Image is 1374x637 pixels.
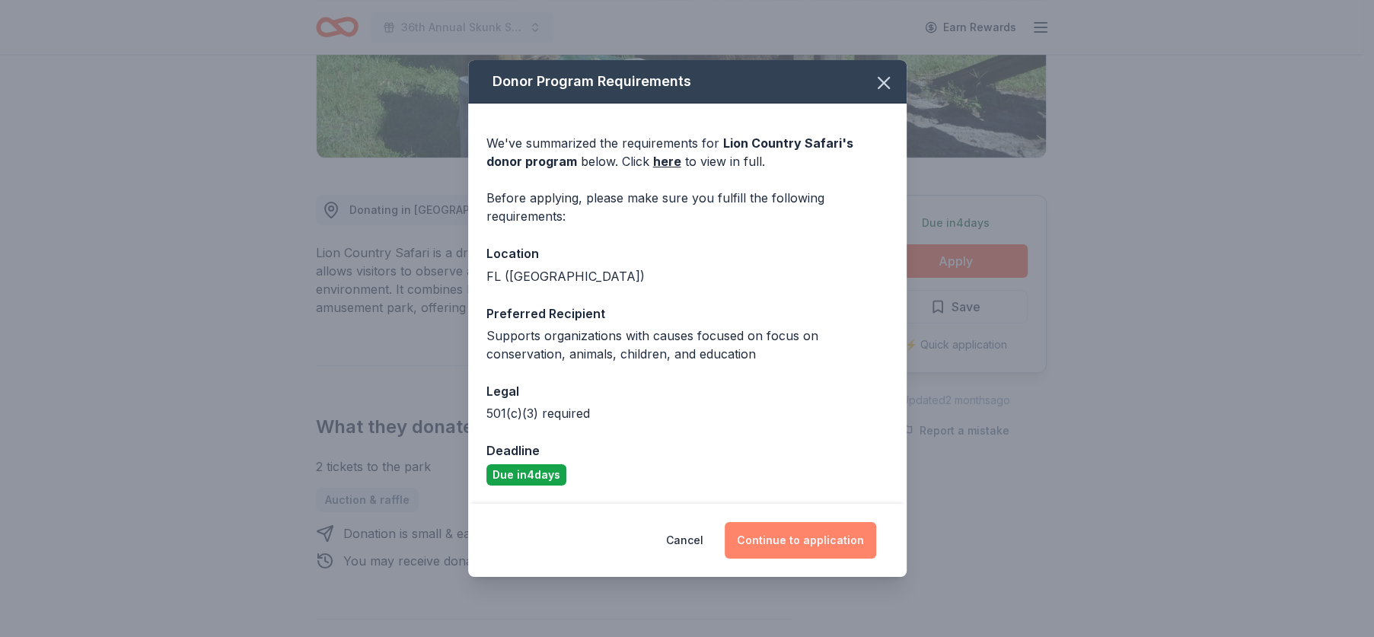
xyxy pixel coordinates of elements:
[486,464,566,486] div: Due in 4 days
[486,304,888,323] div: Preferred Recipient
[468,60,907,104] div: Donor Program Requirements
[486,326,888,363] div: Supports organizations with causes focused on focus on conservation, animals, children, and educa...
[486,441,888,460] div: Deadline
[486,189,888,225] div: Before applying, please make sure you fulfill the following requirements:
[486,134,888,170] div: We've summarized the requirements for below. Click to view in full.
[725,522,876,559] button: Continue to application
[653,152,681,170] a: here
[486,404,888,422] div: 501(c)(3) required
[666,522,703,559] button: Cancel
[486,381,888,401] div: Legal
[486,267,888,285] div: FL ([GEOGRAPHIC_DATA])
[486,244,888,263] div: Location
